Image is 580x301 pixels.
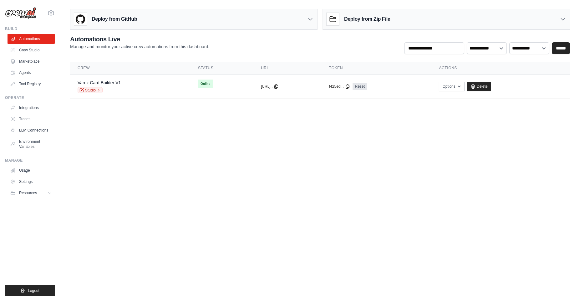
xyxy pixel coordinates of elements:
span: Resources [19,190,37,195]
a: LLM Connections [8,125,55,135]
button: Resources [8,188,55,198]
a: Environment Variables [8,137,55,152]
th: Status [191,62,253,75]
button: Logout [5,285,55,296]
a: Reset [353,83,367,90]
a: Studio [78,87,103,93]
a: Delete [467,82,491,91]
th: Crew [70,62,191,75]
a: Tool Registry [8,79,55,89]
a: Usage [8,165,55,175]
h3: Deploy from Zip File [344,15,390,23]
div: Operate [5,95,55,100]
a: Automations [8,34,55,44]
a: Traces [8,114,55,124]
span: Online [198,80,213,88]
h3: Deploy from GitHub [92,15,137,23]
img: Logo [5,7,36,19]
a: Varnz Card Builder V1 [78,80,121,85]
a: Agents [8,68,55,78]
div: Manage [5,158,55,163]
button: f425ed... [329,84,350,89]
button: Options [439,82,464,91]
a: Integrations [8,103,55,113]
a: Marketplace [8,56,55,66]
th: Actions [431,62,570,75]
p: Manage and monitor your active crew automations from this dashboard. [70,44,209,50]
th: URL [253,62,322,75]
span: Logout [28,288,39,293]
img: GitHub Logo [74,13,87,25]
a: Crew Studio [8,45,55,55]
div: Build [5,26,55,31]
h2: Automations Live [70,35,209,44]
a: Settings [8,177,55,187]
th: Token [322,62,432,75]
